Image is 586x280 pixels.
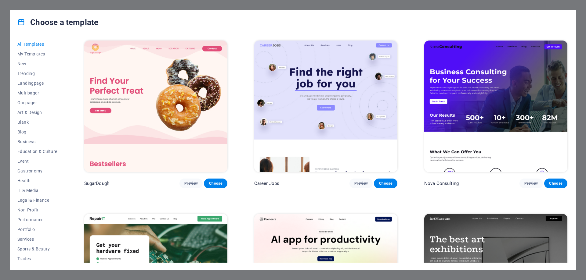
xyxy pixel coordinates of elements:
[84,180,109,186] p: SugarDough
[17,110,57,115] span: Art & Design
[184,181,198,186] span: Preview
[17,237,57,242] span: Services
[17,98,57,108] button: Onepager
[17,227,57,232] span: Portfolio
[424,41,567,172] img: Nova Consulting
[17,100,57,105] span: Onepager
[17,137,57,147] button: Business
[17,129,57,134] span: Blog
[17,256,57,261] span: Trades
[424,180,459,186] p: Nova Consulting
[17,168,57,173] span: Gastronomy
[17,195,57,205] button: Legal & Finance
[17,51,57,56] span: My Templates
[17,217,57,222] span: Performance
[17,120,57,125] span: Blank
[17,17,98,27] h4: Choose a template
[254,41,397,172] img: Career Jobs
[349,179,373,188] button: Preview
[549,181,562,186] span: Choose
[519,179,543,188] button: Preview
[17,61,57,66] span: New
[17,42,57,47] span: All Templates
[354,181,368,186] span: Preview
[179,179,203,188] button: Preview
[17,59,57,69] button: New
[17,244,57,254] button: Sports & Beauty
[17,215,57,225] button: Performance
[17,90,57,95] span: Multipager
[254,180,280,186] p: Career Jobs
[374,179,397,188] button: Choose
[209,181,222,186] span: Choose
[524,181,538,186] span: Preview
[17,166,57,176] button: Gastronomy
[17,81,57,86] span: Landingpage
[17,108,57,117] button: Art & Design
[17,117,57,127] button: Blank
[17,178,57,183] span: Health
[17,205,57,215] button: Non-Profit
[17,234,57,244] button: Services
[204,179,227,188] button: Choose
[544,179,567,188] button: Choose
[17,225,57,234] button: Portfolio
[17,88,57,98] button: Multipager
[84,41,227,172] img: SugarDough
[17,49,57,59] button: My Templates
[17,176,57,186] button: Health
[17,149,57,154] span: Education & Culture
[17,198,57,203] span: Legal & Finance
[17,186,57,195] button: IT & Media
[17,159,57,164] span: Event
[17,207,57,212] span: Non-Profit
[17,69,57,78] button: Trending
[17,39,57,49] button: All Templates
[17,254,57,264] button: Trades
[17,139,57,144] span: Business
[17,127,57,137] button: Blog
[17,156,57,166] button: Event
[17,147,57,156] button: Education & Culture
[17,78,57,88] button: Landingpage
[379,181,392,186] span: Choose
[17,71,57,76] span: Trending
[17,246,57,251] span: Sports & Beauty
[17,188,57,193] span: IT & Media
